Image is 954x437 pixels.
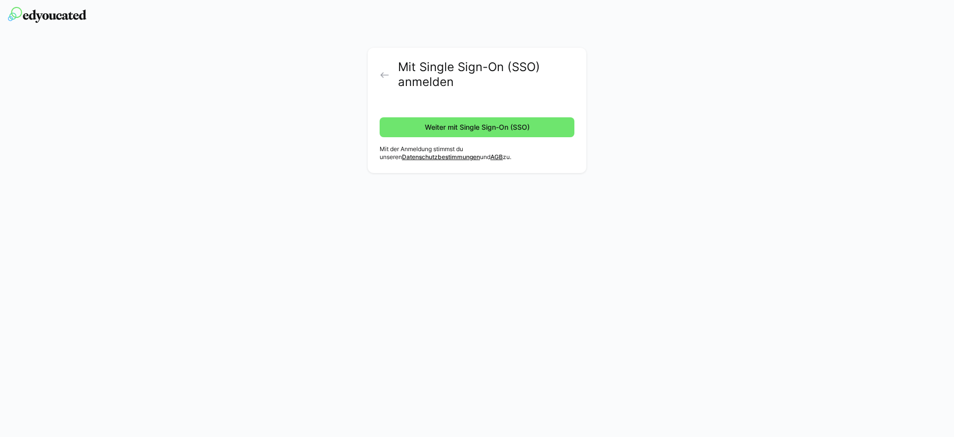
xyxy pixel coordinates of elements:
[490,153,503,161] a: AGB
[423,122,531,132] span: Weiter mit Single Sign-On (SSO)
[398,60,574,89] h2: Mit Single Sign-On (SSO) anmelden
[8,7,86,23] img: edyoucated
[380,145,574,161] p: Mit der Anmeldung stimmst du unseren und zu.
[380,117,574,137] button: Weiter mit Single Sign-On (SSO)
[402,153,480,161] a: Datenschutzbestimmungen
